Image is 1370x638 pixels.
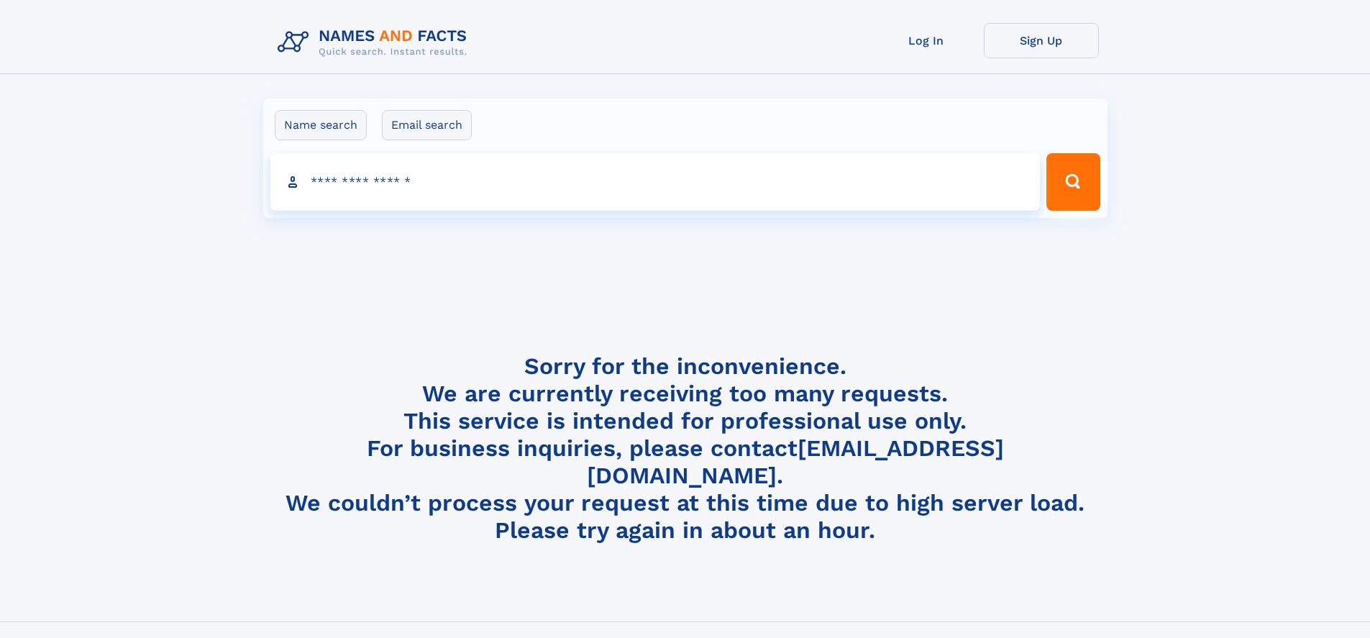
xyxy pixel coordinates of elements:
[587,434,1004,489] a: [EMAIL_ADDRESS][DOMAIN_NAME]
[1046,153,1100,211] button: Search Button
[270,153,1041,211] input: search input
[275,110,367,140] label: Name search
[984,23,1099,58] a: Sign Up
[382,110,472,140] label: Email search
[272,23,479,62] img: Logo Names and Facts
[272,352,1099,544] h4: Sorry for the inconvenience. We are currently receiving too many requests. This service is intend...
[869,23,984,58] a: Log In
